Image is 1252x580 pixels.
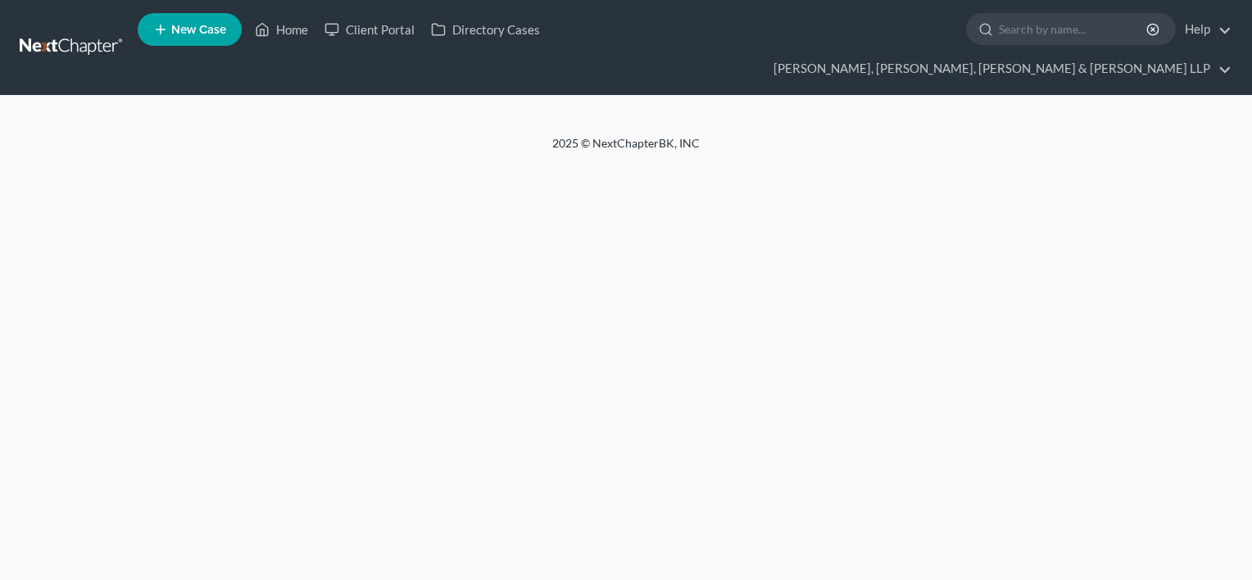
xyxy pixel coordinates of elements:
[765,54,1232,84] a: [PERSON_NAME], [PERSON_NAME], [PERSON_NAME] & [PERSON_NAME] LLP
[316,15,423,44] a: Client Portal
[247,15,316,44] a: Home
[159,135,1093,165] div: 2025 © NextChapterBK, INC
[999,14,1149,44] input: Search by name...
[423,15,548,44] a: Directory Cases
[171,24,226,36] span: New Case
[1177,15,1232,44] a: Help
